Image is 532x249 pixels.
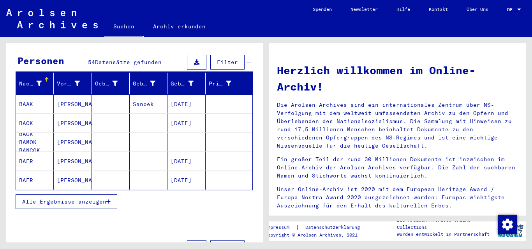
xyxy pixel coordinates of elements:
[16,152,54,171] mat-cell: BAER
[130,95,167,113] mat-cell: Sanoek
[277,101,518,150] p: Die Arolsen Archives sind ein internationales Zentrum über NS-Verfolgung mit dem weltweit umfasse...
[54,171,92,190] mat-cell: [PERSON_NAME]
[95,80,118,88] div: Geburtsname
[167,152,205,171] mat-cell: [DATE]
[19,80,42,88] div: Nachname
[57,80,79,88] div: Vorname
[209,77,243,90] div: Prisoner #
[133,77,167,90] div: Geburt‏
[498,215,517,234] img: Zustimmung ändern
[16,133,54,151] mat-cell: BACK BAMOK BANCOK
[54,73,92,94] mat-header-cell: Vorname
[498,215,516,233] div: Zustimmung ändern
[167,114,205,132] mat-cell: [DATE]
[18,54,64,68] div: Personen
[299,223,369,232] a: Datenschutzerklärung
[22,198,106,205] span: Alle Ergebnisse anzeigen
[88,59,95,66] span: 54
[95,59,162,66] span: Datensätze gefunden
[54,95,92,113] mat-cell: [PERSON_NAME]
[144,17,215,36] a: Archiv erkunden
[265,232,369,239] p: Copyright © Arolsen Archives, 2021
[133,80,155,88] div: Geburt‏
[95,77,129,90] div: Geburtsname
[507,7,516,12] span: DE
[54,152,92,171] mat-cell: [PERSON_NAME]
[104,17,144,37] a: Suchen
[171,77,205,90] div: Geburtsdatum
[16,114,54,132] mat-cell: BACK
[16,194,117,209] button: Alle Ergebnisse anzeigen
[265,223,296,232] a: Impressum
[217,59,238,66] span: Filter
[167,73,205,94] mat-header-cell: Geburtsdatum
[210,55,245,70] button: Filter
[54,114,92,132] mat-cell: [PERSON_NAME]
[171,80,193,88] div: Geburtsdatum
[54,133,92,151] mat-cell: [PERSON_NAME]
[277,155,518,180] p: Ein großer Teil der rund 30 Millionen Dokumente ist inzwischen im Online-Archiv der Arolsen Archi...
[167,95,205,113] mat-cell: [DATE]
[92,73,130,94] mat-header-cell: Geburtsname
[16,171,54,190] mat-cell: BAER
[16,73,54,94] mat-header-cell: Nachname
[265,223,369,232] div: |
[209,80,231,88] div: Prisoner #
[130,73,167,94] mat-header-cell: Geburt‏
[16,95,54,113] mat-cell: BAAK
[19,77,53,90] div: Nachname
[397,217,494,231] p: Die Arolsen Archives Online-Collections
[277,185,518,210] p: Unser Online-Archiv ist 2020 mit dem European Heritage Award / Europa Nostra Award 2020 ausgezeic...
[57,77,91,90] div: Vorname
[496,221,525,240] img: yv_logo.png
[6,9,98,28] img: Arolsen_neg.svg
[397,231,494,245] p: wurden entwickelt in Partnerschaft mit
[206,73,252,94] mat-header-cell: Prisoner #
[167,171,205,190] mat-cell: [DATE]
[277,62,518,95] h1: Herzlich willkommen im Online-Archiv!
